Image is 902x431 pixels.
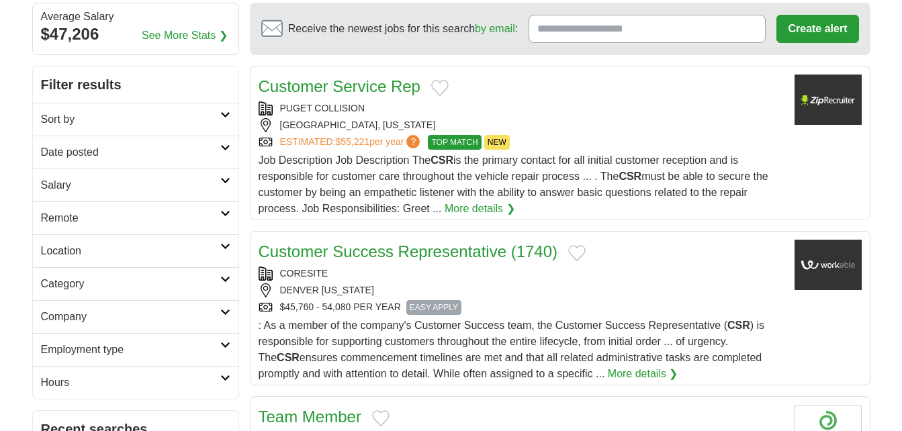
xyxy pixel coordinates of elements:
span: Job Description Job Description The is the primary contact for all initial customer reception and... [259,154,768,214]
img: Company logo [795,240,862,290]
div: $47,206 [41,22,230,46]
h2: Category [41,276,220,292]
a: Team Member [259,408,361,426]
span: : As a member of the company's Customer Success team, the Customer Success Representative ( ) is ... [259,320,765,379]
a: ESTIMATED:$55,221per year? [280,135,423,150]
h2: Remote [41,210,220,226]
span: ? [406,135,420,148]
h2: Employment type [41,342,220,358]
a: More details ❯ [445,201,515,217]
h2: Hours [41,375,220,391]
button: Add to favorite jobs [568,245,586,261]
a: Location [33,234,238,267]
a: Category [33,267,238,300]
a: Hours [33,366,238,399]
a: More details ❯ [608,366,678,382]
span: TOP MATCH [428,135,481,150]
a: Salary [33,169,238,201]
a: Customer Service Rep [259,77,420,95]
strong: CSR [619,171,641,182]
h2: Date posted [41,144,220,160]
strong: CSR [277,352,300,363]
strong: CSR [727,320,750,331]
a: Sort by [33,103,238,136]
button: Add to favorite jobs [431,80,449,96]
img: Company logo [795,75,862,125]
a: Employment type [33,333,238,366]
a: See More Stats ❯ [142,28,228,44]
span: EASY APPLY [406,300,461,315]
a: Remote [33,201,238,234]
button: Add to favorite jobs [372,410,390,426]
span: NEW [484,135,510,150]
button: Create alert [776,15,858,43]
div: PUGET COLLISION [259,101,784,115]
a: Customer Success Representative (1740) [259,242,558,260]
div: Average Salary [41,11,230,22]
a: Date posted [33,136,238,169]
h2: Sort by [41,111,220,128]
h2: Company [41,309,220,325]
a: by email [475,23,515,34]
strong: CSR [431,154,453,166]
h2: Location [41,243,220,259]
a: Company [33,300,238,333]
h2: Filter results [33,66,238,103]
div: CORESITE [259,267,784,281]
div: [GEOGRAPHIC_DATA], [US_STATE] [259,118,784,132]
span: Receive the newest jobs for this search : [288,21,518,37]
span: $55,221 [335,136,369,147]
div: $45,760 - 54,080 PER YEAR [259,300,784,315]
div: DENVER [US_STATE] [259,283,784,297]
h2: Salary [41,177,220,193]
